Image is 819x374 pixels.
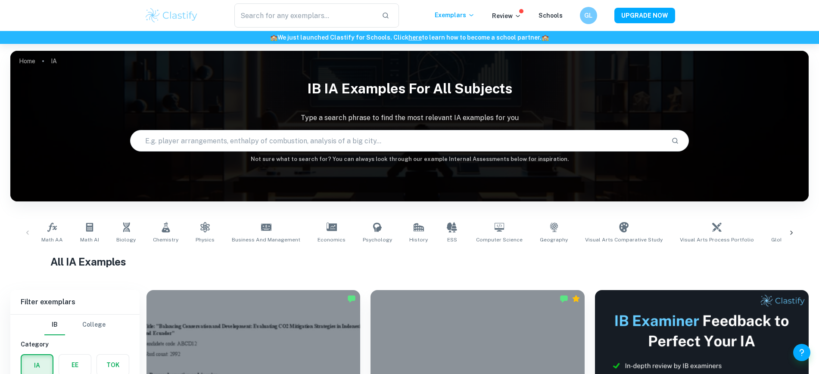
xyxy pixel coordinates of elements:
[44,315,106,335] div: Filter type choice
[318,236,346,244] span: Economics
[585,236,663,244] span: Visual Arts Comparative Study
[409,236,428,244] span: History
[540,236,568,244] span: Geography
[408,34,422,41] a: here
[492,11,521,21] p: Review
[144,7,199,24] img: Clastify logo
[10,75,809,102] h1: IB IA examples for all subjects
[21,340,129,349] h6: Category
[232,236,300,244] span: Business and Management
[580,7,597,24] button: GL
[572,294,580,303] div: Premium
[116,236,136,244] span: Biology
[51,56,57,66] p: IA
[793,344,810,361] button: Help and Feedback
[270,34,277,41] span: 🏫
[2,33,817,42] h6: We just launched Clastify for Schools. Click to learn how to become a school partner.
[583,11,593,20] h6: GL
[50,254,769,269] h1: All IA Examples
[771,236,809,244] span: Global Politics
[668,133,682,148] button: Search
[82,315,106,335] button: College
[80,236,99,244] span: Math AI
[10,290,140,314] h6: Filter exemplars
[19,55,35,67] a: Home
[10,113,809,123] p: Type a search phrase to find the most relevant IA examples for you
[542,34,549,41] span: 🏫
[196,236,215,244] span: Physics
[560,294,568,303] img: Marked
[363,236,392,244] span: Psychology
[347,294,356,303] img: Marked
[614,8,675,23] button: UPGRADE NOW
[131,129,664,153] input: E.g. player arrangements, enthalpy of combustion, analysis of a big city...
[476,236,523,244] span: Computer Science
[10,155,809,164] h6: Not sure what to search for? You can always look through our example Internal Assessments below f...
[435,10,475,20] p: Exemplars
[234,3,375,28] input: Search for any exemplars...
[44,315,65,335] button: IB
[153,236,178,244] span: Chemistry
[447,236,457,244] span: ESS
[41,236,63,244] span: Math AA
[539,12,563,19] a: Schools
[680,236,754,244] span: Visual Arts Process Portfolio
